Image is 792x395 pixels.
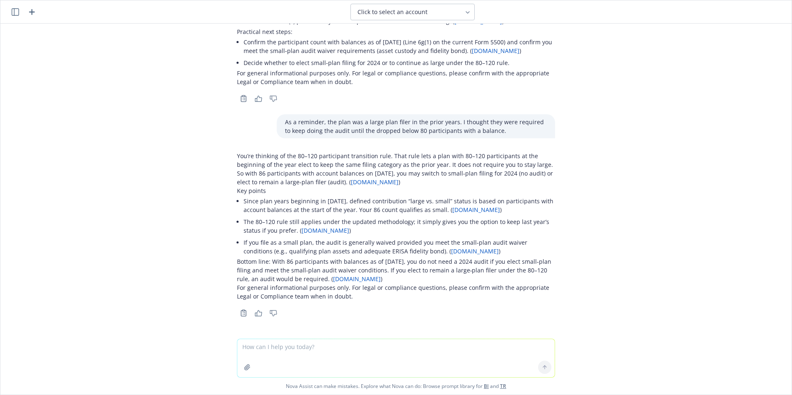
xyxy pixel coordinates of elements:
p: As a reminder, the plan was a large plan filer in the prior years. I thought they were required t... [285,118,547,135]
a: [DOMAIN_NAME] [472,47,519,55]
a: TR [500,383,506,390]
p: Bottom line: With 86 participants with balances as of [DATE], you do not need a 2024 audit if you... [237,257,555,283]
a: [DOMAIN_NAME] [333,275,381,283]
p: Practical next steps: [237,27,555,36]
p: You’re thinking of the 80–120 participant transition rule. That rule lets a plan with 80–120 part... [237,152,555,186]
li: Since plan years beginning in [DATE], defined contribution “large vs. small” status is based on p... [244,195,555,216]
svg: Copy to clipboard [240,309,247,317]
a: [DOMAIN_NAME] [451,247,499,255]
span: Nova Assist can make mistakes. Explore what Nova can do: Browse prompt library for and [4,378,788,395]
a: BI [484,383,489,390]
p: For general informational purposes only. For legal or compliance questions, please confirm with t... [237,283,555,301]
li: Confirm the participant count with balances as of [DATE] (Line 6g(1) on the current Form 5500) an... [244,36,555,57]
li: Decide whether to elect small‑plan filing for 2024 or to continue as large under the 80–120 rule. [244,57,555,69]
li: If you file as a small plan, the audit is generally waived provided you meet the small‑plan audit... [244,236,555,257]
a: [DOMAIN_NAME] [351,178,398,186]
span: Click to select an account [357,8,427,16]
button: Click to select an account [350,4,475,20]
li: The 80–120 rule still applies under the updated methodology; it simply gives you the option to ke... [244,216,555,236]
svg: Copy to clipboard [240,95,247,102]
p: For general informational purposes only. For legal or compliance questions, please confirm with t... [237,69,555,86]
a: [DOMAIN_NAME] [452,206,500,214]
button: Thumbs down [267,93,280,104]
p: Key points [237,186,555,195]
button: Thumbs down [267,307,280,319]
a: [DOMAIN_NAME] [302,226,349,234]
